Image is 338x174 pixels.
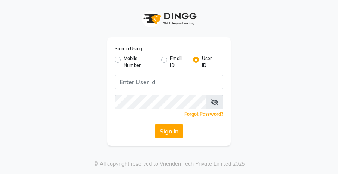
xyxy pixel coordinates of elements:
input: Username [115,95,206,109]
label: Sign In Using: [115,45,143,52]
label: Mobile Number [124,55,155,69]
img: logo1.svg [139,8,199,30]
a: Forgot Password? [184,111,223,117]
input: Username [115,75,223,89]
button: Sign In [155,124,183,138]
label: Email ID [170,55,187,69]
label: User ID [202,55,217,69]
